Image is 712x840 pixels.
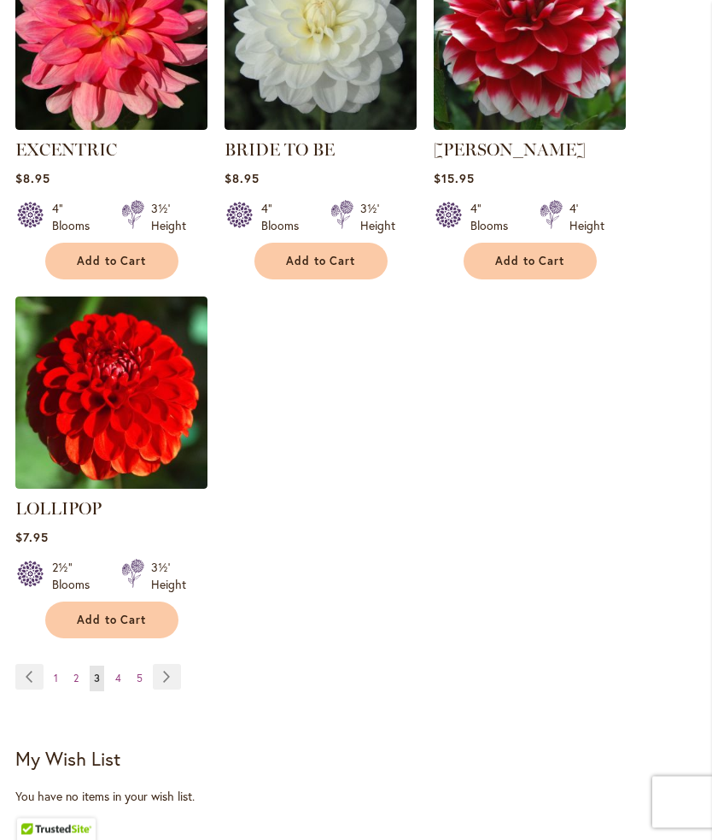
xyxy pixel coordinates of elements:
[77,255,147,269] span: Add to Cart
[15,477,207,493] a: LOLLIPOP
[151,560,186,594] div: 3½' Height
[15,499,102,520] a: LOLLIPOP
[495,255,565,269] span: Add to Cart
[261,201,310,235] div: 4" Blooms
[15,530,49,546] span: $7.95
[115,673,121,685] span: 4
[50,667,62,692] a: 1
[254,244,388,280] button: Add to Cart
[470,201,519,235] div: 4" Blooms
[45,244,178,280] button: Add to Cart
[569,201,604,235] div: 4' Height
[360,201,395,235] div: 3½' Height
[137,673,143,685] span: 5
[15,789,697,806] div: You have no items in your wish list.
[15,297,207,490] img: LOLLIPOP
[77,614,147,628] span: Add to Cart
[13,779,61,827] iframe: Launch Accessibility Center
[52,560,101,594] div: 2½" Blooms
[151,201,186,235] div: 3½' Height
[73,673,79,685] span: 2
[45,602,178,639] button: Add to Cart
[15,747,120,772] strong: My Wish List
[15,140,117,161] a: EXCENTRIC
[225,171,260,187] span: $8.95
[111,667,125,692] a: 4
[69,667,83,692] a: 2
[434,118,626,134] a: ZAKARY ROBERT
[286,255,356,269] span: Add to Cart
[225,118,417,134] a: BRIDE TO BE
[54,673,58,685] span: 1
[15,118,207,134] a: EXCENTRIC
[52,201,101,235] div: 4" Blooms
[15,171,50,187] span: $8.95
[464,244,597,280] button: Add to Cart
[94,673,100,685] span: 3
[434,140,586,161] a: [PERSON_NAME]
[132,667,147,692] a: 5
[225,140,335,161] a: BRIDE TO BE
[434,171,475,187] span: $15.95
